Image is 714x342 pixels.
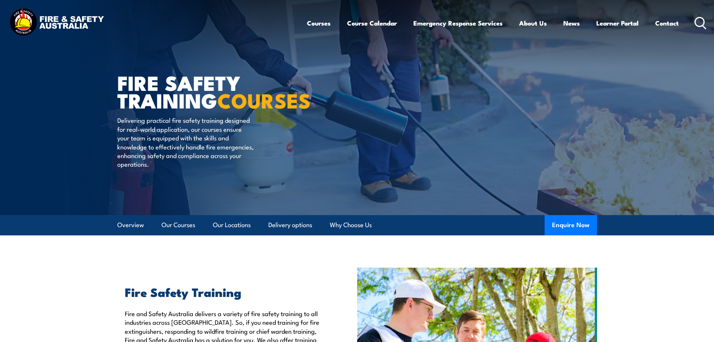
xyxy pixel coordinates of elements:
[117,116,254,168] p: Delivering practical fire safety training designed for real-world application, our courses ensure...
[307,13,331,33] a: Courses
[545,215,597,235] button: Enquire Now
[655,13,679,33] a: Contact
[519,13,547,33] a: About Us
[563,13,580,33] a: News
[217,84,311,115] strong: COURSES
[596,13,639,33] a: Learner Portal
[162,215,195,235] a: Our Courses
[268,215,312,235] a: Delivery options
[413,13,503,33] a: Emergency Response Services
[213,215,251,235] a: Our Locations
[330,215,372,235] a: Why Choose Us
[117,74,302,108] h1: FIRE SAFETY TRAINING
[347,13,397,33] a: Course Calendar
[117,215,144,235] a: Overview
[125,286,323,297] h2: Fire Safety Training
